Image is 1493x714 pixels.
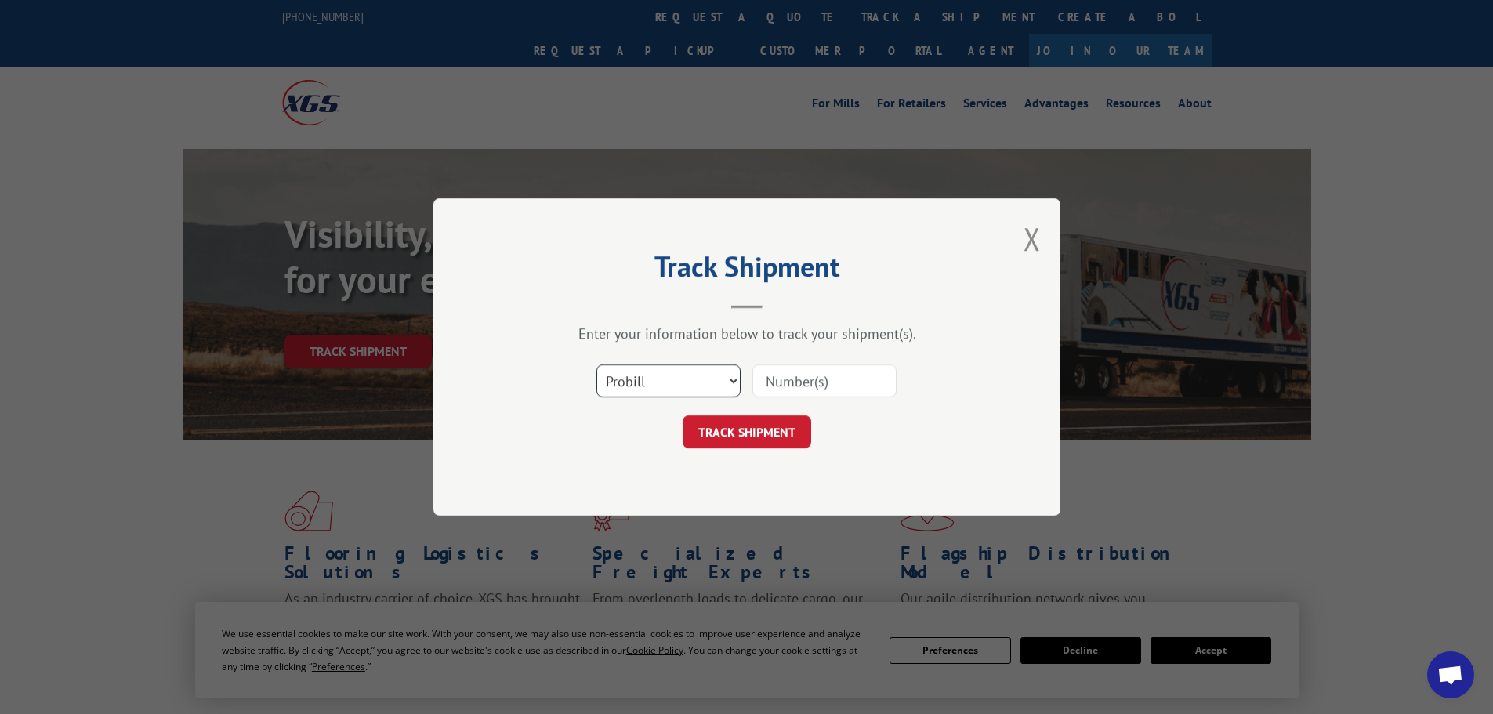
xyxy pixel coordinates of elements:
[1427,651,1474,698] div: Open chat
[1024,218,1041,259] button: Close modal
[683,415,811,448] button: TRACK SHIPMENT
[512,256,982,285] h2: Track Shipment
[752,364,897,397] input: Number(s)
[512,324,982,343] div: Enter your information below to track your shipment(s).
